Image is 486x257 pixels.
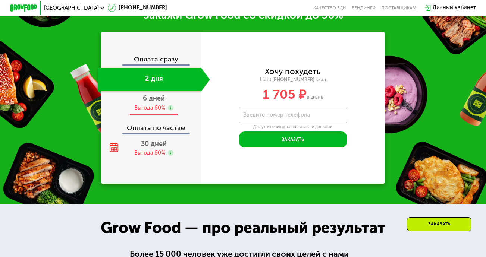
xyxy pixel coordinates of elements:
[239,124,347,130] div: Для уточнения деталей заказа и доставки
[90,216,396,239] div: Grow Food — про реальный результат
[263,87,307,102] span: 1 705 ₽
[141,140,167,148] span: 30 дней
[201,77,385,83] div: Light [PHONE_NUMBER] ккал
[102,56,201,65] div: Оплата сразу
[433,4,476,12] div: Личный кабинет
[265,68,321,76] div: Хочу похудеть
[239,131,347,147] button: Заказать
[44,5,99,10] span: [GEOGRAPHIC_DATA]
[102,118,201,133] div: Оплата по частям
[134,149,165,157] div: Выгода 50%
[307,93,323,100] span: в день
[381,5,416,10] div: поставщикам
[134,104,165,112] div: Выгода 50%
[143,94,165,102] span: 6 дней
[243,113,310,117] label: Введите номер телефона
[108,4,167,12] a: [PHONE_NUMBER]
[313,5,347,10] a: Качество еды
[352,5,376,10] a: Вендинги
[407,217,471,231] div: Заказать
